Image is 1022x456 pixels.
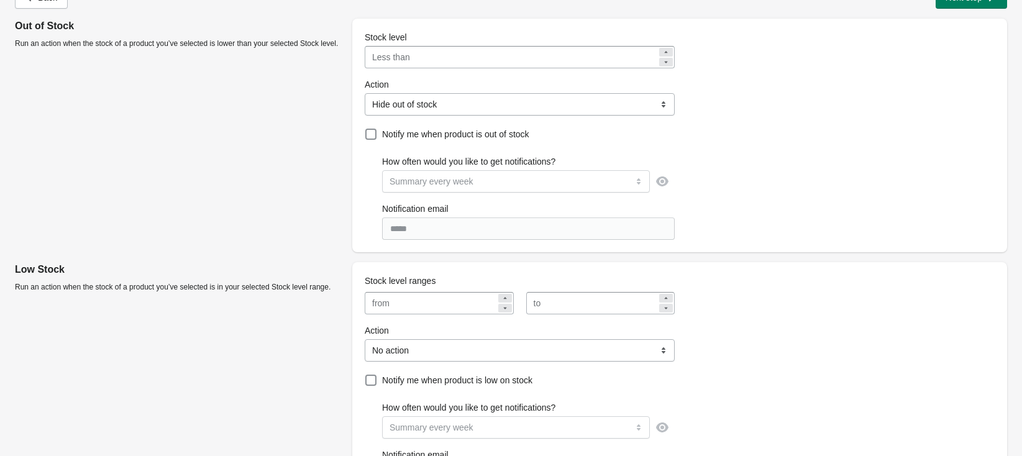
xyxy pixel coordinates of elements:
p: Out of Stock [15,19,342,34]
div: Less than [372,50,410,65]
span: Action [365,326,389,335]
span: Stock level [365,32,407,42]
span: How often would you like to get notifications? [382,157,555,166]
span: Notify me when product is out of stock [382,129,529,139]
div: to [534,296,541,311]
p: Low Stock [15,262,342,277]
div: Stock level ranges [352,265,675,287]
div: from [372,296,390,311]
span: Notify me when product is low on stock [382,375,532,385]
span: Action [365,80,389,89]
p: Run an action when the stock of a product you’ve selected is lower than your selected Stock level. [15,39,342,48]
p: Run an action when the stock of a product you’ve selected is in your selected Stock level range. [15,282,342,292]
span: How often would you like to get notifications? [382,403,555,413]
span: Notification email [382,204,449,214]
